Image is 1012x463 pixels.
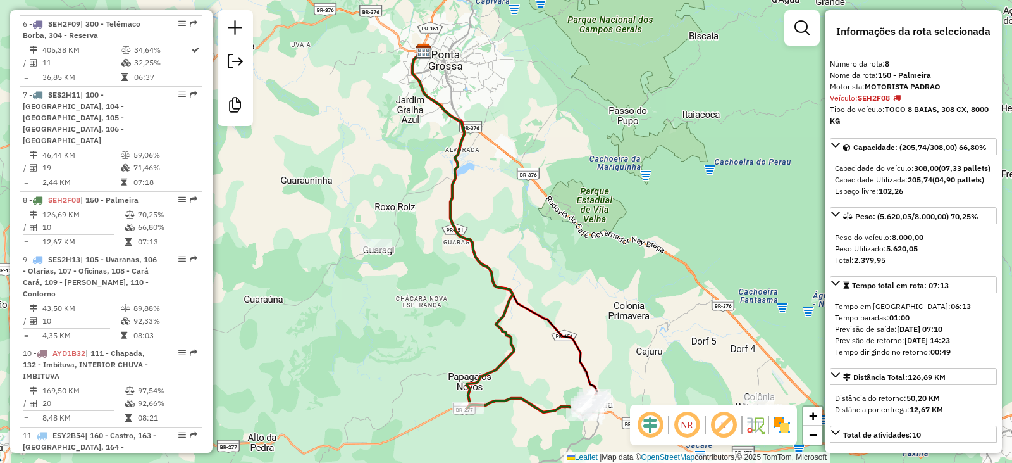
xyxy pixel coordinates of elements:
[803,407,822,426] a: Zoom in
[830,70,997,81] div: Nome da rota:
[133,302,197,315] td: 89,88%
[897,324,942,334] strong: [DATE] 07:10
[42,302,120,315] td: 43,50 KM
[23,19,140,40] span: | 300 - Telêmaco Borba, 304 - Reserva
[951,301,971,311] strong: 06:13
[42,397,125,410] td: 20
[23,71,29,84] td: =
[23,255,157,298] span: 9 -
[830,105,989,125] strong: TOCO 8 BAIAS, 308 CX, 8000 KG
[835,255,992,266] div: Total:
[809,408,817,424] span: +
[843,372,946,383] div: Distância Total:
[121,179,127,186] i: Tempo total em rota
[48,90,80,99] span: SES2H11
[835,243,992,255] div: Peso Utilizado:
[178,196,186,203] em: Opções
[190,91,197,98] em: Rota exportada
[600,453,602,462] span: |
[852,281,949,290] span: Tempo total em rota: 07:13
[641,453,695,462] a: OpenStreetMap
[30,59,37,67] i: Total de Atividades
[830,25,997,37] h4: Informações da rota selecionada
[23,255,157,298] span: | 105 - Uvaranas, 106 - Olarias, 107 - Oficinas, 108 - Cará Cará, 109 - [PERSON_NAME], 110 - Cont...
[190,20,197,27] em: Rota exportada
[830,276,997,293] a: Tempo total em rota: 07:13
[137,208,197,221] td: 70,25%
[893,94,901,102] i: Tipo do veículo ou veículo exclusivo violado
[23,348,148,381] span: | 111 - Chapada, 132 - Imbituva, INTERIOR CHUVA - IMBITUVA
[30,164,37,172] i: Total de Atividades
[564,452,830,463] div: Map data © contributors,© 2025 TomTom, Microsoft
[48,195,80,205] span: SEH2F08
[23,431,156,463] span: 11 -
[830,426,997,443] a: Total de atividades:10
[42,44,121,56] td: 405,38 KM
[42,315,120,327] td: 10
[904,336,950,345] strong: [DATE] 14:23
[910,405,943,414] strong: 12,67 KM
[121,59,131,67] i: % de utilização da cubagem
[843,430,921,440] span: Total de atividades:
[133,56,190,69] td: 32,25%
[908,372,946,382] span: 126,69 KM
[137,384,197,397] td: 97,54%
[835,163,992,174] div: Capacidade do veículo:
[42,329,120,342] td: 4,35 KM
[809,427,817,443] span: −
[892,232,923,242] strong: 8.000,00
[23,412,29,424] td: =
[835,312,992,324] div: Tempo paradas:
[830,207,997,224] a: Peso: (5.620,05/8.000,00) 70,25%
[886,244,918,253] strong: 5.620,05
[830,388,997,421] div: Distância Total:126,69 KM
[42,149,120,162] td: 46,44 KM
[23,162,29,174] td: /
[939,163,990,173] strong: (07,33 pallets)
[672,410,702,440] span: Ocultar NR
[789,15,815,41] a: Exibir filtros
[894,451,903,460] strong: 13
[133,162,197,174] td: 71,46%
[865,82,941,91] strong: MOTORISTA PADRAO
[878,70,931,80] strong: 150 - Palmeira
[30,151,37,159] i: Distância Total
[830,227,997,271] div: Peso: (5.620,05/8.000,00) 70,25%
[23,315,29,327] td: /
[635,410,665,440] span: Ocultar deslocamento
[48,255,80,264] span: SES2H13
[772,415,792,435] img: Exibir/Ocultar setores
[835,393,992,404] div: Distância do retorno:
[23,221,29,234] td: /
[42,384,125,397] td: 169,50 KM
[190,431,197,439] em: Rota exportada
[42,56,121,69] td: 11
[133,44,190,56] td: 34,64%
[914,163,939,173] strong: 308,00
[23,19,140,40] span: 6 -
[178,91,186,98] em: Opções
[80,195,139,205] span: | 150 - Palmeira
[830,92,997,104] div: Veículo:
[830,81,997,92] div: Motorista:
[835,335,992,346] div: Previsão de retorno:
[30,224,37,231] i: Total de Atividades
[743,394,774,407] div: Atividade não roteirizada - COOPERATIVA WITMARSU
[42,221,125,234] td: 10
[889,313,910,322] strong: 01:00
[835,301,992,312] div: Tempo em [GEOGRAPHIC_DATA]:
[178,255,186,263] em: Opções
[125,211,135,219] i: % de utilização do peso
[125,387,135,395] i: % de utilização do peso
[854,255,885,265] strong: 2.379,95
[835,404,992,415] div: Distância por entrega:
[190,255,197,263] em: Rota exportada
[853,143,987,152] span: Capacidade: (205,74/308,00) 66,80%
[745,415,765,435] img: Fluxo de ruas
[830,104,997,127] div: Tipo do veículo:
[30,400,37,407] i: Total de Atividades
[121,332,127,339] i: Tempo total em rota
[23,56,29,69] td: /
[121,73,128,81] i: Tempo total em rota
[835,324,992,335] div: Previsão de saída:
